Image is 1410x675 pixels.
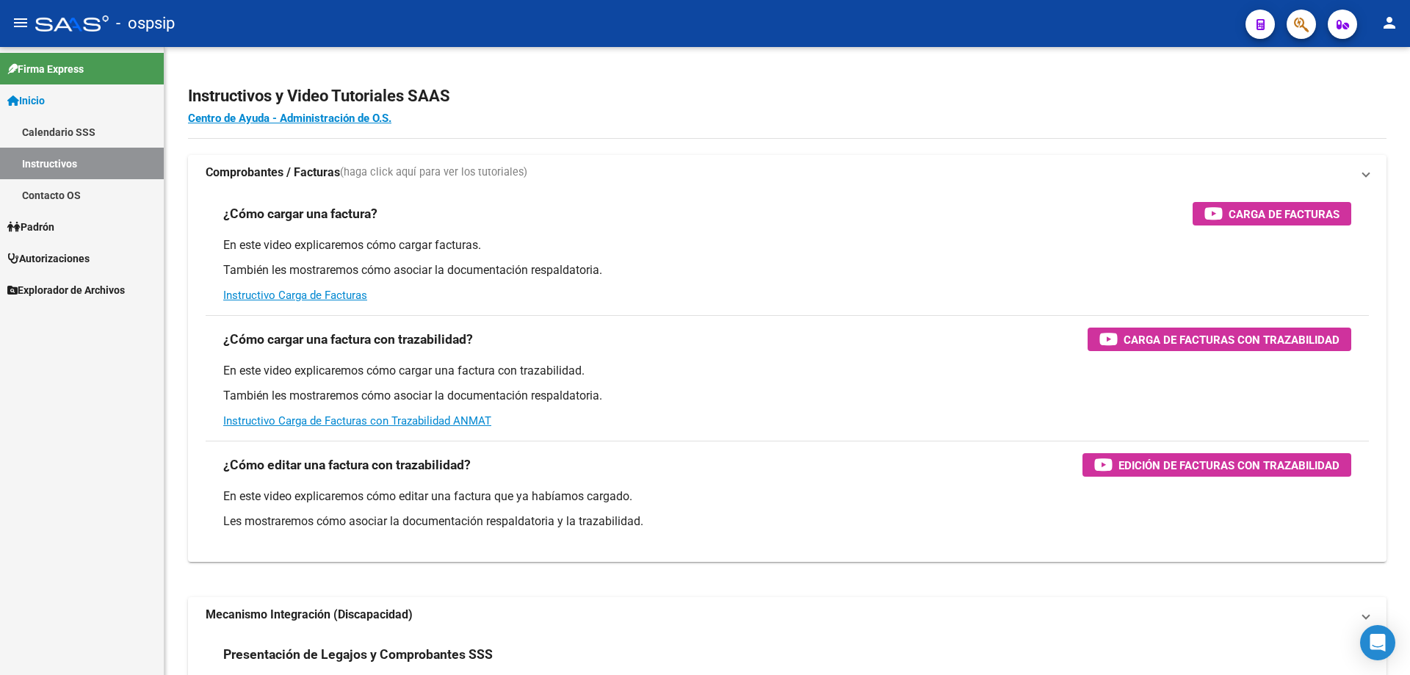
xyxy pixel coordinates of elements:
[223,414,491,427] a: Instructivo Carga de Facturas con Trazabilidad ANMAT
[1124,331,1339,349] span: Carga de Facturas con Trazabilidad
[223,513,1351,530] p: Les mostraremos cómo asociar la documentación respaldatoria y la trazabilidad.
[188,597,1386,632] mat-expansion-panel-header: Mecanismo Integración (Discapacidad)
[223,262,1351,278] p: También les mostraremos cómo asociar la documentación respaldatoria.
[7,250,90,267] span: Autorizaciones
[12,14,29,32] mat-icon: menu
[188,155,1386,190] mat-expansion-panel-header: Comprobantes / Facturas(haga click aquí para ver los tutoriales)
[7,61,84,77] span: Firma Express
[223,455,471,475] h3: ¿Cómo editar una factura con trazabilidad?
[188,82,1386,110] h2: Instructivos y Video Tutoriales SAAS
[223,289,367,302] a: Instructivo Carga de Facturas
[7,93,45,109] span: Inicio
[7,219,54,235] span: Padrón
[1088,328,1351,351] button: Carga de Facturas con Trazabilidad
[188,112,391,125] a: Centro de Ayuda - Administración de O.S.
[7,282,125,298] span: Explorador de Archivos
[223,388,1351,404] p: También les mostraremos cómo asociar la documentación respaldatoria.
[1082,453,1351,477] button: Edición de Facturas con Trazabilidad
[1381,14,1398,32] mat-icon: person
[188,190,1386,562] div: Comprobantes / Facturas(haga click aquí para ver los tutoriales)
[223,203,377,224] h3: ¿Cómo cargar una factura?
[1360,625,1395,660] div: Open Intercom Messenger
[1229,205,1339,223] span: Carga de Facturas
[116,7,175,40] span: - ospsip
[223,237,1351,253] p: En este video explicaremos cómo cargar facturas.
[223,329,473,350] h3: ¿Cómo cargar una factura con trazabilidad?
[223,363,1351,379] p: En este video explicaremos cómo cargar una factura con trazabilidad.
[1118,456,1339,474] span: Edición de Facturas con Trazabilidad
[223,488,1351,505] p: En este video explicaremos cómo editar una factura que ya habíamos cargado.
[206,607,413,623] strong: Mecanismo Integración (Discapacidad)
[223,644,493,665] h3: Presentación de Legajos y Comprobantes SSS
[206,165,340,181] strong: Comprobantes / Facturas
[340,165,527,181] span: (haga click aquí para ver los tutoriales)
[1193,202,1351,225] button: Carga de Facturas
